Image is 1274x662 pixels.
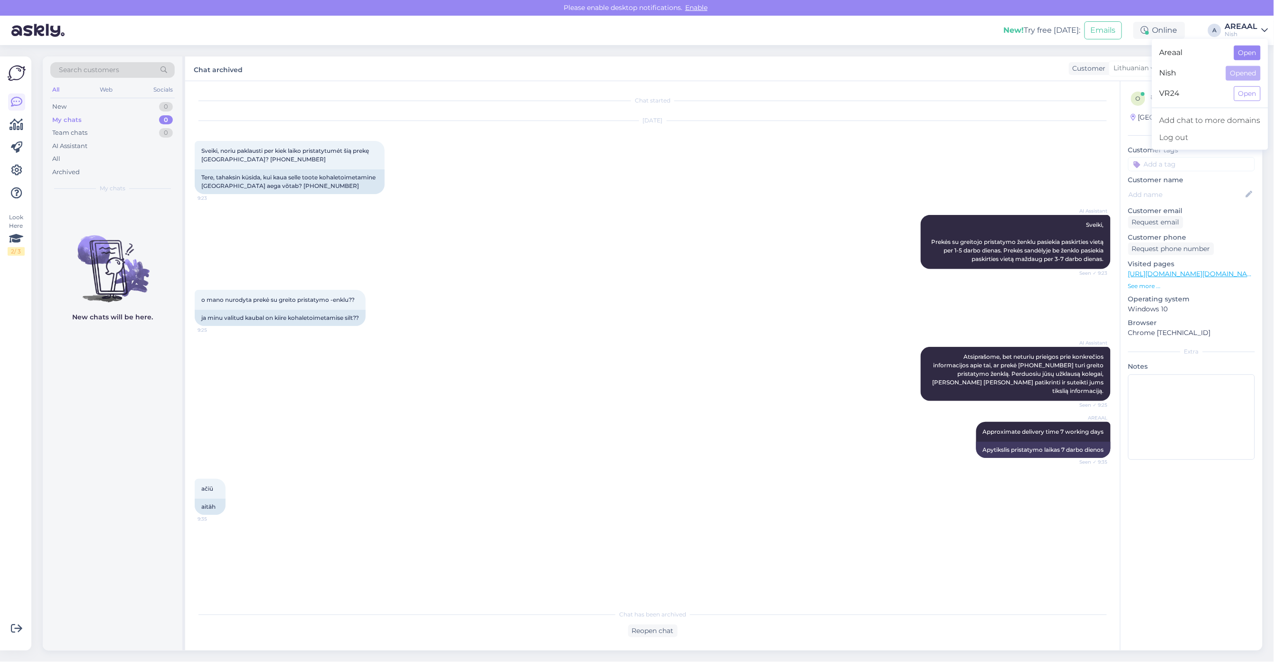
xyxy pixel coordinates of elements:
div: AI Assistant [52,141,87,151]
button: Opened [1226,66,1261,81]
p: Customer tags [1128,145,1255,155]
p: Windows 10 [1128,304,1255,314]
span: ačiū [201,485,213,492]
div: New [52,102,66,112]
div: Tere, tahaksin küsida, kui kaua selle toote kohaletoimetamine [GEOGRAPHIC_DATA] aega võtab? [PHON... [195,169,385,194]
div: Reopen chat [628,625,678,637]
span: VR24 [1160,86,1227,101]
span: 9:23 [198,195,233,202]
div: ja minu valitud kaubal on kiire kohaletoimetamise silt?? [195,310,366,326]
p: New chats will be here. [72,312,153,322]
p: Operating system [1128,294,1255,304]
div: 2 / 3 [8,247,25,256]
div: Request phone number [1128,242,1214,255]
span: o mano nurodyta prekė su greito pristatymo -enklu?? [201,296,355,303]
img: Askly Logo [8,64,26,82]
div: Try free [DATE]: [1004,25,1081,36]
div: All [50,84,61,96]
div: Socials [151,84,175,96]
div: Request email [1128,216,1183,229]
div: A [1208,24,1221,37]
span: AI Assistant [1072,339,1108,346]
span: Seen ✓ 9:25 [1072,401,1108,409]
p: Customer email [1128,206,1255,216]
button: Open [1234,46,1261,60]
span: Nish [1160,66,1218,81]
span: 9:25 [198,326,233,334]
p: See more ... [1128,282,1255,290]
div: [DATE] [195,116,1111,125]
span: Seen ✓ 9:23 [1072,270,1108,277]
div: Apytikslis pristatymo laikas 7 darbo dienos [976,442,1111,458]
input: Add a tag [1128,157,1255,171]
span: Approximate delivery time 7 working days [983,428,1104,435]
img: No chats [43,218,182,304]
div: Customer [1069,64,1106,74]
div: 0 [159,115,173,125]
div: Log out [1152,129,1268,146]
div: [GEOGRAPHIC_DATA] [1131,112,1211,122]
span: AI Assistant [1072,207,1108,214]
div: # opdk9wcc [1151,92,1214,103]
span: 9:35 [198,515,233,522]
div: aitäh [195,499,226,515]
b: New! [1004,26,1024,35]
div: Extra [1128,347,1255,356]
a: AREAALNish [1225,23,1268,38]
span: Seen ✓ 9:35 [1072,458,1108,466]
p: Chrome [TECHNICAL_ID] [1128,328,1255,338]
div: AREAAL [1225,23,1258,30]
span: Search customers [59,65,119,75]
div: 0 [159,102,173,112]
div: Nish [1225,30,1258,38]
button: Open [1234,86,1261,101]
div: My chats [52,115,82,125]
p: Customer phone [1128,233,1255,242]
span: Areaal [1160,46,1227,60]
span: Chat has been archived [619,610,686,619]
div: Online [1133,22,1185,39]
span: Enable [682,3,710,12]
span: Sveiki, Prekės su greitojo pristatymo ženklu pasiekia paskirties vietą per 1-5 darbo dienas. Prek... [932,221,1105,262]
a: Add chat to more domains [1152,112,1268,129]
p: Notes [1128,362,1255,372]
span: Lithuanian [1114,63,1149,74]
span: o [1136,95,1141,102]
span: My chats [100,184,125,193]
p: Visited pages [1128,259,1255,269]
p: Browser [1128,318,1255,328]
span: Atsiprašome, bet neturiu prieigos prie konkrečios informacijos apie tai, ar prekė [PHONE_NUMBER] ... [933,353,1105,394]
div: Chat started [195,96,1111,105]
div: Web [98,84,115,96]
button: Emails [1085,21,1122,39]
div: Customer information [1128,131,1255,140]
div: Look Here [8,213,25,256]
div: Archived [52,168,80,177]
span: AREAAL [1072,414,1108,421]
input: Add name [1129,189,1244,200]
div: All [52,154,60,164]
div: 0 [159,128,173,138]
span: Sveiki, noriu paklausti per kiek laiko pristatytumėt šią prekę [GEOGRAPHIC_DATA]? [PHONE_NUMBER] [201,147,370,163]
p: Customer name [1128,175,1255,185]
div: Team chats [52,128,87,138]
label: Chat archived [194,62,243,75]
